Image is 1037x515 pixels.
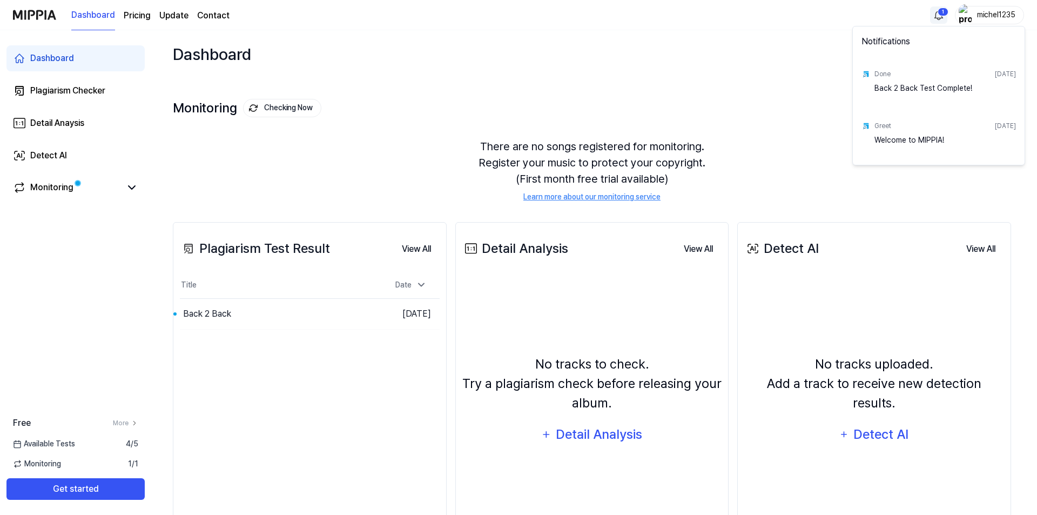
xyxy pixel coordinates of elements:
div: [DATE] [995,121,1016,131]
div: Back 2 Back Test Complete! [874,83,1016,104]
div: Done [874,69,891,79]
div: [DATE] [995,69,1016,79]
img: test result icon [861,70,870,78]
div: Greet [874,121,891,131]
img: test result icon [861,122,870,130]
div: Welcome to MIPPIA! [874,135,1016,156]
div: Notifications [855,29,1022,59]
